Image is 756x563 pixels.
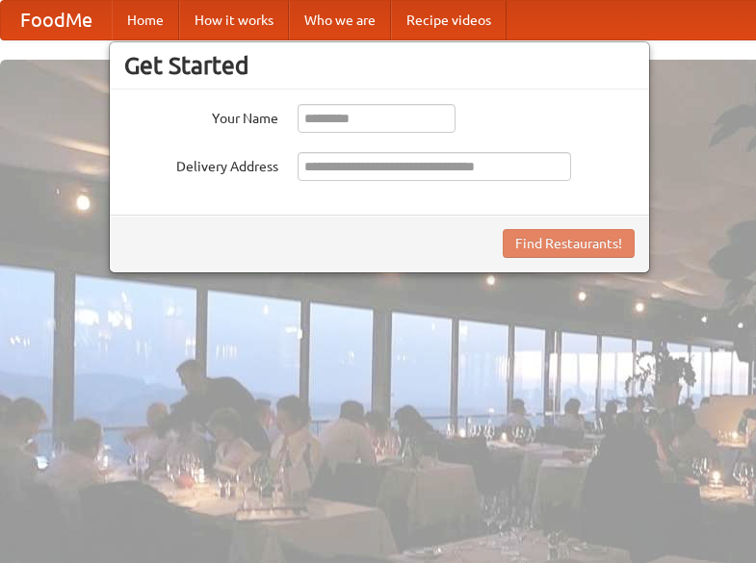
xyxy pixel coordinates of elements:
[179,1,289,39] a: How it works
[124,104,278,128] label: Your Name
[289,1,391,39] a: Who we are
[1,1,112,39] a: FoodMe
[112,1,179,39] a: Home
[124,152,278,176] label: Delivery Address
[503,229,635,258] button: Find Restaurants!
[391,1,507,39] a: Recipe videos
[124,51,635,80] h3: Get Started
